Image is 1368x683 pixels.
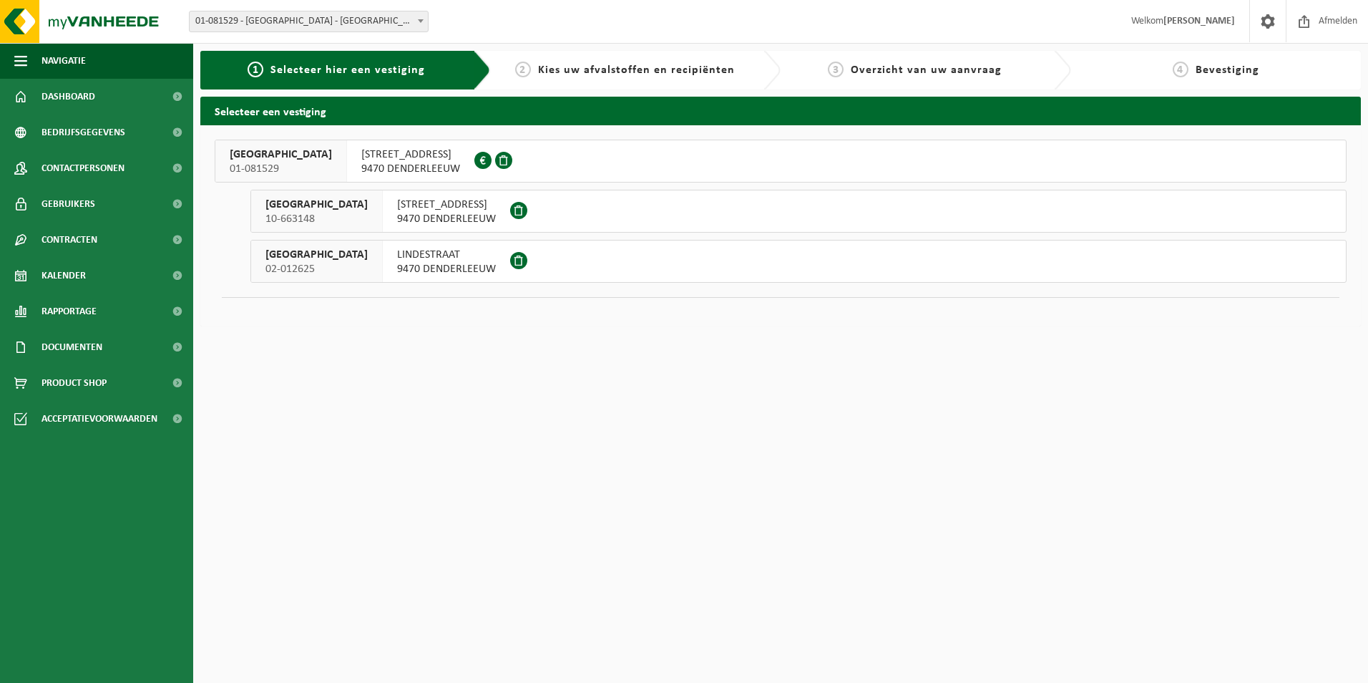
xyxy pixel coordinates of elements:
span: 10-663148 [265,212,368,226]
span: Kalender [41,258,86,294]
span: Gebruikers [41,186,95,222]
span: Contactpersonen [41,150,124,186]
span: 01-081529 [230,162,332,176]
span: 1 [248,62,263,77]
span: Contracten [41,222,97,258]
span: [GEOGRAPHIC_DATA] [265,248,368,262]
span: Overzicht van uw aanvraag [851,64,1002,76]
button: [GEOGRAPHIC_DATA] 10-663148 [STREET_ADDRESS]9470 DENDERLEEUW [250,190,1347,233]
span: Product Shop [41,365,107,401]
span: Rapportage [41,294,97,329]
span: [GEOGRAPHIC_DATA] [230,147,332,162]
span: 9470 DENDERLEEUW [397,262,496,276]
span: Bevestiging [1196,64,1259,76]
span: 4 [1173,62,1188,77]
span: 01-081529 - LEONARDO COLLEGE - DENDERLEEUW [189,11,429,32]
span: Documenten [41,329,102,365]
h2: Selecteer een vestiging [200,97,1361,125]
span: 2 [515,62,531,77]
strong: [PERSON_NAME] [1163,16,1235,26]
span: Kies uw afvalstoffen en recipiënten [538,64,735,76]
span: Dashboard [41,79,95,115]
span: 3 [828,62,844,77]
span: 02-012625 [265,262,368,276]
span: [GEOGRAPHIC_DATA] [265,198,368,212]
button: [GEOGRAPHIC_DATA] 02-012625 LINDESTRAAT9470 DENDERLEEUW [250,240,1347,283]
span: 9470 DENDERLEEUW [361,162,460,176]
span: LINDESTRAAT [397,248,496,262]
span: 01-081529 - LEONARDO COLLEGE - DENDERLEEUW [190,11,428,32]
span: 9470 DENDERLEEUW [397,212,496,226]
span: Acceptatievoorwaarden [41,401,157,437]
span: Selecteer hier een vestiging [270,64,425,76]
span: Bedrijfsgegevens [41,115,125,150]
span: [STREET_ADDRESS] [397,198,496,212]
span: [STREET_ADDRESS] [361,147,460,162]
span: Navigatie [41,43,86,79]
button: [GEOGRAPHIC_DATA] 01-081529 [STREET_ADDRESS]9470 DENDERLEEUW [215,140,1347,183]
